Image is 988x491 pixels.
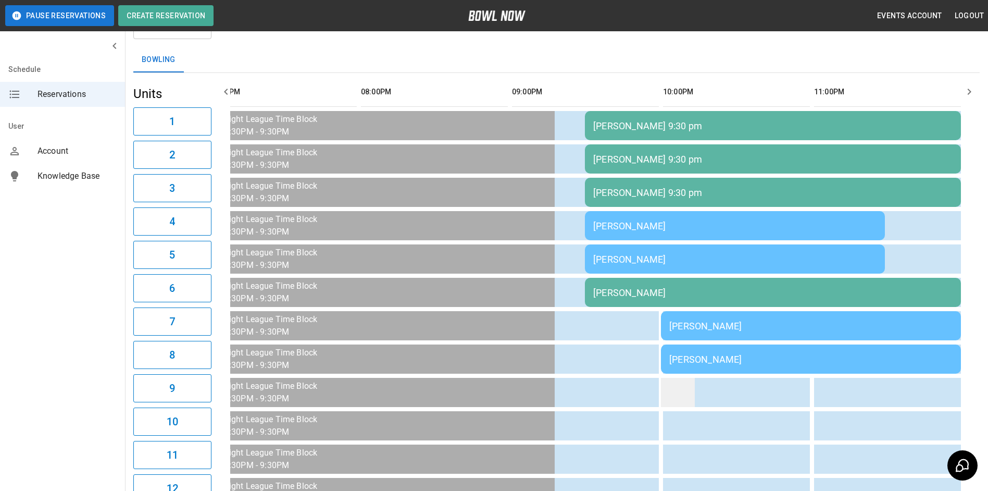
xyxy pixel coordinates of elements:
button: 4 [133,207,211,236]
button: Create Reservation [118,5,214,26]
button: 11 [133,441,211,469]
button: 10 [133,408,211,436]
button: Bowling [133,47,184,72]
span: Account [37,145,117,157]
button: Events Account [873,6,946,26]
h6: 1 [169,113,175,130]
button: 2 [133,141,211,169]
img: logo [468,10,526,21]
button: 6 [133,274,211,302]
h6: 11 [167,447,178,463]
h6: 4 [169,213,175,230]
div: [PERSON_NAME] [669,354,953,365]
button: 5 [133,241,211,269]
h6: 5 [169,247,175,263]
div: [PERSON_NAME] [593,254,877,265]
button: 8 [133,341,211,369]
button: 7 [133,308,211,336]
h6: 10 [167,413,178,430]
h6: 8 [169,347,175,363]
span: Reservations [37,88,117,101]
button: Logout [951,6,988,26]
h6: 9 [169,380,175,397]
h6: 7 [169,313,175,330]
div: [PERSON_NAME] 9:30 pm [593,120,953,131]
div: [PERSON_NAME] 9:30 pm [593,154,953,165]
h6: 6 [169,280,175,297]
div: [PERSON_NAME] [593,287,953,298]
button: Pause Reservations [5,5,114,26]
div: [PERSON_NAME] 9:30 pm [593,187,953,198]
div: [PERSON_NAME] [669,321,953,332]
h6: 2 [169,146,175,163]
h5: Units [133,85,211,102]
button: 3 [133,174,211,202]
div: inventory tabs [133,47,980,72]
h6: 3 [169,180,175,197]
button: 9 [133,374,211,402]
div: [PERSON_NAME] [593,220,877,231]
button: 1 [133,107,211,136]
span: Knowledge Base [37,170,117,182]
